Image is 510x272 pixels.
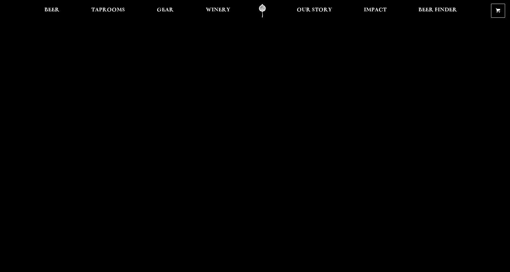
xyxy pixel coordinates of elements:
a: Winery [202,4,234,18]
a: Taprooms [87,4,129,18]
span: Taprooms [91,8,125,13]
a: Impact [360,4,391,18]
span: Beer Finder [418,8,457,13]
span: Beer [44,8,59,13]
span: Impact [364,8,387,13]
a: Beer [40,4,63,18]
span: Gear [157,8,174,13]
a: Gear [153,4,178,18]
a: Beer Finder [414,4,461,18]
a: Our Story [293,4,336,18]
a: Odell Home [251,4,274,18]
span: Our Story [297,8,332,13]
span: Winery [206,8,230,13]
